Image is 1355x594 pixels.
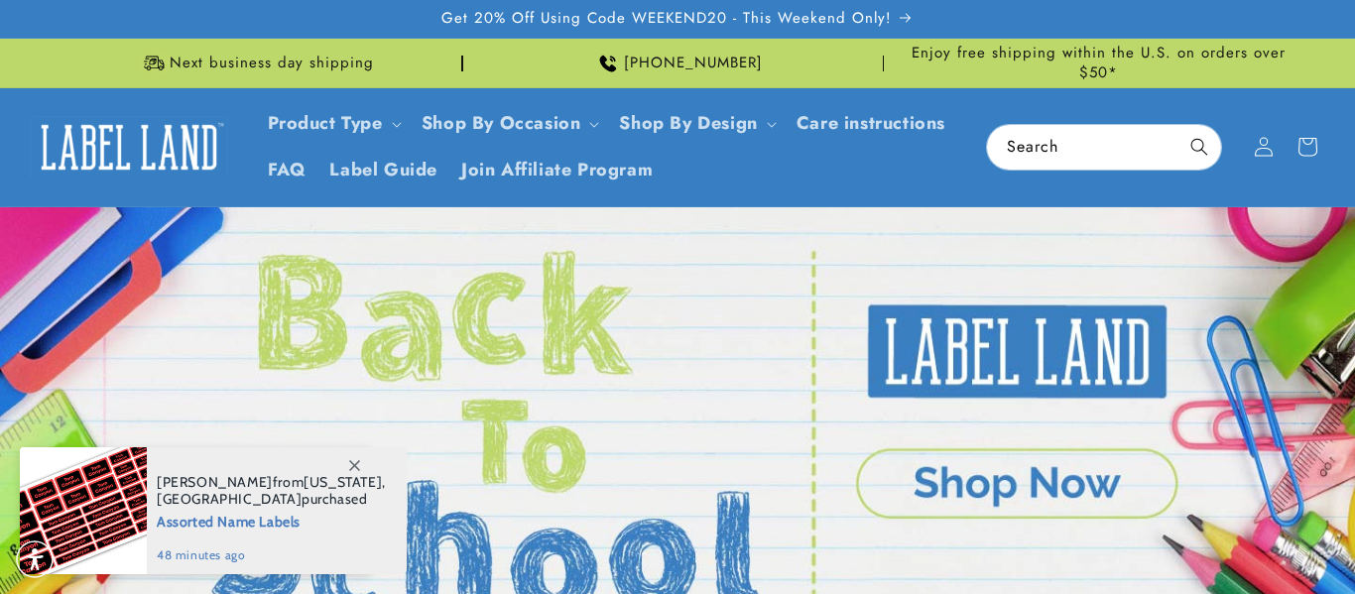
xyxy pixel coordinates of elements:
div: Announcement [50,39,463,87]
span: FAQ [268,159,307,181]
a: Join Affiliate Program [449,147,665,193]
span: Get 20% Off Using Code WEEKEND20 - This Weekend Only! [441,9,892,29]
span: from , purchased [157,474,386,508]
a: FAQ [256,147,318,193]
span: Care instructions [797,112,945,135]
span: Assorted Name Labels [157,508,386,533]
a: Shop By Design [619,110,757,136]
span: Label Guide [329,159,437,181]
span: Shop By Occasion [422,112,581,135]
summary: Shop By Occasion [410,100,608,147]
span: Enjoy free shipping within the U.S. on orders over $50* [892,44,1305,82]
img: Label Land [30,116,228,178]
span: Next business day shipping [170,54,374,73]
span: [GEOGRAPHIC_DATA] [157,490,302,508]
a: Product Type [268,110,383,136]
button: Search [1177,125,1221,169]
summary: Product Type [256,100,410,147]
a: Care instructions [785,100,957,147]
div: Announcement [892,39,1305,87]
a: Label Land [23,109,236,185]
a: Label Guide [317,147,449,193]
span: [PHONE_NUMBER] [624,54,763,73]
span: Join Affiliate Program [461,159,653,181]
span: [US_STATE] [304,473,382,491]
summary: Shop By Design [607,100,784,147]
iframe: Gorgias live chat messenger [1157,509,1335,574]
span: 48 minutes ago [157,546,386,564]
div: Announcement [471,39,885,87]
span: [PERSON_NAME] [157,473,273,491]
